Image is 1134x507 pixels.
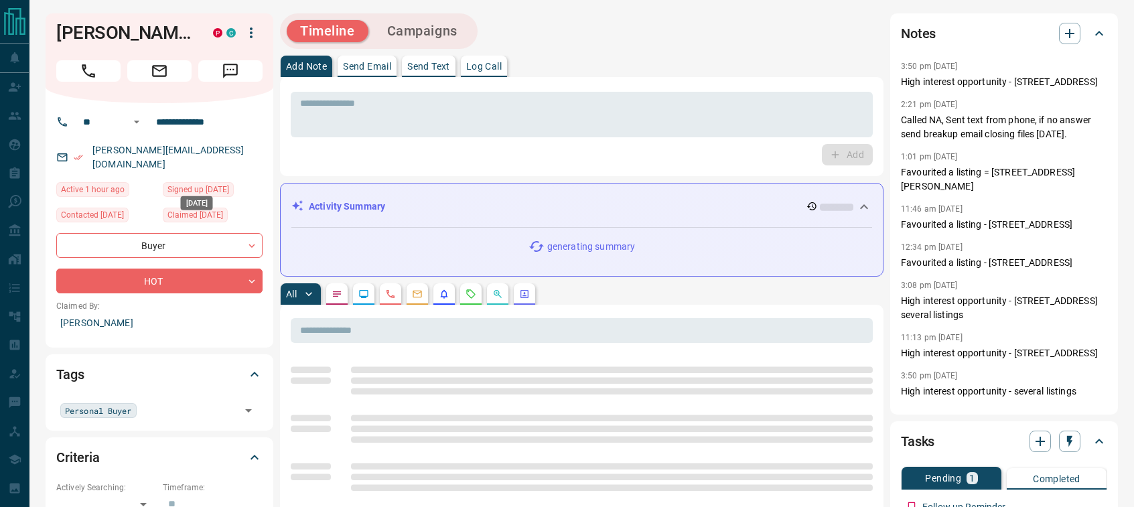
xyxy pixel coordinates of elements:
[286,62,327,71] p: Add Note
[213,28,222,38] div: property.ca
[969,474,975,483] p: 1
[127,60,192,82] span: Email
[167,183,229,196] span: Signed up [DATE]
[56,233,263,258] div: Buyer
[163,208,263,226] div: Mon Oct 04 2021
[901,62,958,71] p: 3:50 pm [DATE]
[167,208,223,222] span: Claimed [DATE]
[286,289,297,299] p: All
[56,358,263,390] div: Tags
[56,269,263,293] div: HOT
[901,333,963,342] p: 11:13 pm [DATE]
[374,20,471,42] button: Campaigns
[1033,474,1080,484] p: Completed
[901,294,1107,322] p: High interest opportunity - [STREET_ADDRESS] several listings
[901,384,1107,399] p: High interest opportunity - several listings
[547,240,635,254] p: generating summary
[901,75,1107,89] p: High interest opportunity - [STREET_ADDRESS]
[56,60,121,82] span: Call
[901,165,1107,194] p: Favourited a listing = [STREET_ADDRESS][PERSON_NAME]
[466,62,502,71] p: Log Call
[56,482,156,494] p: Actively Searching:
[287,20,368,42] button: Timeline
[181,196,213,210] div: [DATE]
[358,289,369,299] svg: Lead Browsing Activity
[129,114,145,130] button: Open
[163,482,263,494] p: Timeframe:
[332,289,342,299] svg: Notes
[61,208,124,222] span: Contacted [DATE]
[901,256,1107,270] p: Favourited a listing - [STREET_ADDRESS]
[56,364,84,385] h2: Tags
[56,208,156,226] div: Thu Jul 31 2025
[901,113,1107,141] p: Called NA, Sent text from phone, if no answer send breakup email closing files [DATE].
[901,100,958,109] p: 2:21 pm [DATE]
[74,153,83,162] svg: Email Verified
[407,62,450,71] p: Send Text
[925,474,961,483] p: Pending
[163,182,263,201] div: Sat Sep 11 2021
[901,242,963,252] p: 12:34 pm [DATE]
[901,346,1107,360] p: High interest opportunity - [STREET_ADDRESS]
[198,60,263,82] span: Message
[901,204,963,214] p: 11:46 am [DATE]
[901,152,958,161] p: 1:01 pm [DATE]
[56,312,263,334] p: [PERSON_NAME]
[901,425,1107,457] div: Tasks
[56,22,193,44] h1: [PERSON_NAME]
[343,62,391,71] p: Send Email
[65,404,132,417] span: Personal Buyer
[385,289,396,299] svg: Calls
[492,289,503,299] svg: Opportunities
[56,300,263,312] p: Claimed By:
[239,401,258,420] button: Open
[56,441,263,474] div: Criteria
[291,194,872,219] div: Activity Summary
[519,289,530,299] svg: Agent Actions
[466,289,476,299] svg: Requests
[439,289,449,299] svg: Listing Alerts
[56,447,100,468] h2: Criteria
[901,218,1107,232] p: Favourited a listing - [STREET_ADDRESS]
[61,183,125,196] span: Active 1 hour ago
[901,17,1107,50] div: Notes
[226,28,236,38] div: condos.ca
[412,289,423,299] svg: Emails
[92,145,244,169] a: [PERSON_NAME][EMAIL_ADDRESS][DOMAIN_NAME]
[901,281,958,290] p: 3:08 pm [DATE]
[56,182,156,201] div: Tue Aug 12 2025
[309,200,385,214] p: Activity Summary
[901,23,936,44] h2: Notes
[901,371,958,380] p: 3:50 pm [DATE]
[901,431,934,452] h2: Tasks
